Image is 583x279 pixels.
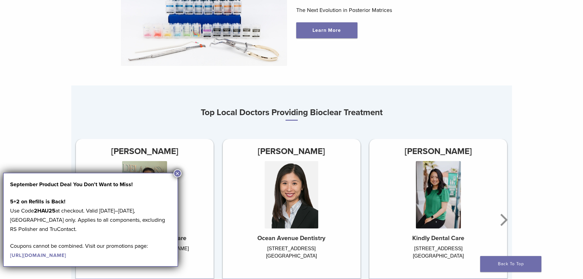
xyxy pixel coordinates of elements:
[10,197,171,234] p: Use Code at checkout. Valid [DATE]–[DATE], [GEOGRAPHIC_DATA] only. Applies to all components, exc...
[265,161,319,228] img: Dr. Sandy Shih
[174,169,181,177] button: Close
[296,22,357,38] a: Learn More
[10,181,133,188] strong: September Product Deal You Don’t Want to Miss!
[369,144,507,159] h3: [PERSON_NAME]
[412,235,464,242] strong: Kindly Dental Care
[416,161,461,228] img: Li Jia Sheng
[122,161,167,228] img: Andrew Dela Rama
[480,256,541,272] a: Back To Top
[222,144,360,159] h3: [PERSON_NAME]
[71,105,512,121] h3: Top Local Doctors Providing Bioclear Treatment
[76,144,214,159] h3: [PERSON_NAME]
[10,198,65,205] strong: 5+2 on Refills is Back!
[10,252,66,258] a: [URL][DOMAIN_NAME]
[103,235,186,242] strong: [PERSON_NAME] Dental Care
[222,245,360,273] div: [STREET_ADDRESS] [GEOGRAPHIC_DATA]
[10,241,171,260] p: Coupons cannot be combined. Visit our promotions page:
[369,245,507,273] div: [STREET_ADDRESS] [GEOGRAPHIC_DATA]
[257,235,325,242] strong: Ocean Avenue Dentistry
[296,6,462,15] p: The Next Evolution in Posterior Matrices
[34,207,55,214] strong: 2HAU25
[497,202,509,238] button: Next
